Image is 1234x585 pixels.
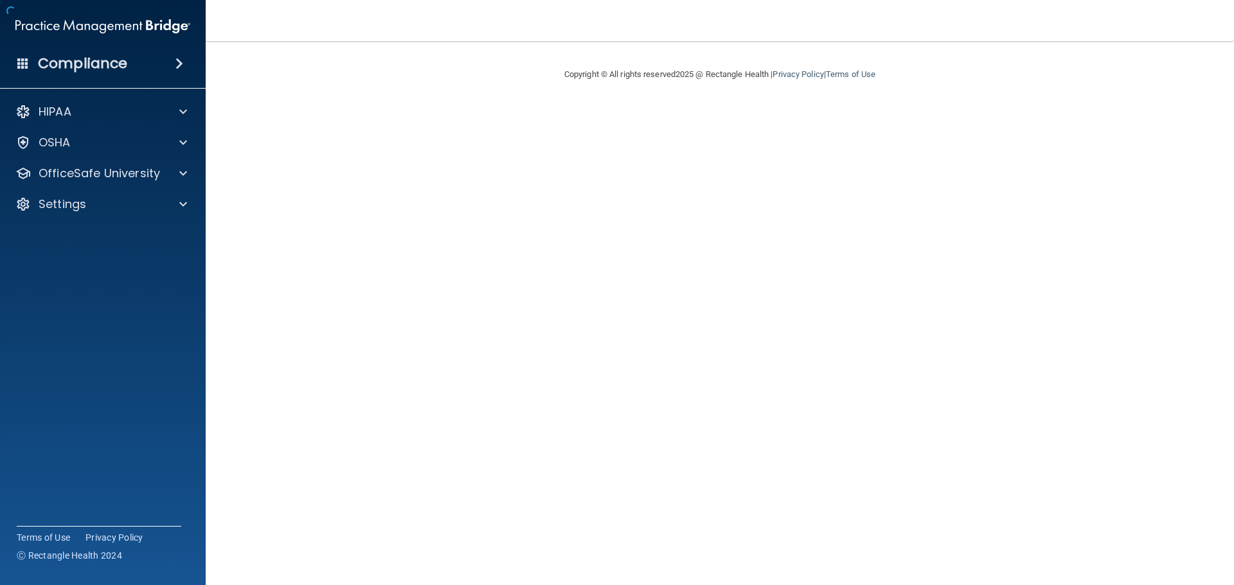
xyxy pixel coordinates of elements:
[17,531,70,544] a: Terms of Use
[17,549,122,562] span: Ⓒ Rectangle Health 2024
[85,531,143,544] a: Privacy Policy
[15,166,187,181] a: OfficeSafe University
[826,69,875,79] a: Terms of Use
[15,196,187,212] a: Settings
[15,13,190,39] img: PMB logo
[39,104,71,119] p: HIPAA
[773,69,823,79] a: Privacy Policy
[39,196,86,212] p: Settings
[15,104,187,119] a: HIPAA
[39,135,71,150] p: OSHA
[485,54,954,95] div: Copyright © All rights reserved 2025 @ Rectangle Health | |
[38,55,127,73] h4: Compliance
[39,166,160,181] p: OfficeSafe University
[15,135,187,150] a: OSHA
